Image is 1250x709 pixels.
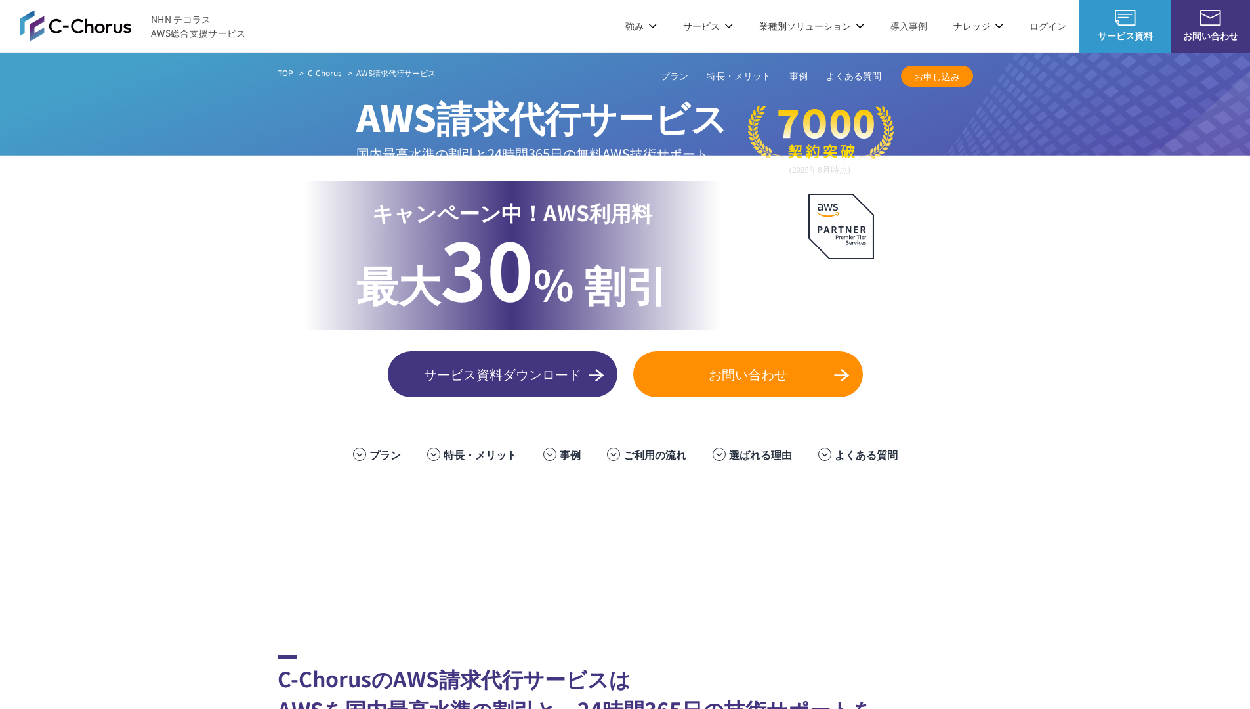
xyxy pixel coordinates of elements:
p: AWS最上位 プレミアティア サービスパートナー [782,267,900,316]
img: ヤマサ醤油 [623,498,728,550]
img: まぐまぐ [1096,498,1201,550]
img: AWSプレミアティアサービスパートナー [808,194,874,259]
a: サービス資料ダウンロード [388,351,617,397]
img: 国境なき医師団 [689,563,794,616]
img: 早稲田大学 [1043,563,1148,616]
a: よくある質問 [826,70,881,83]
span: 30 [440,210,533,324]
img: お問い合わせ [1200,10,1221,26]
a: C-Chorus [308,67,342,79]
span: お問い合わせ [633,364,863,384]
a: ログイン [1030,19,1066,33]
span: お問い合わせ [1171,29,1250,43]
p: ナレッジ [953,19,1003,33]
p: キャンペーン中！AWS利用料 [356,196,668,228]
a: よくある質問 [835,446,898,462]
span: AWS請求代行サービス [356,67,436,78]
a: 特長・メリット [707,70,771,83]
p: 国内最高水準の割引と 24時間365日の無料AWS技術サポート [356,142,727,164]
img: 慶應義塾 [925,563,1030,616]
a: プラン [369,446,401,462]
span: サービス資料 [1079,29,1171,43]
img: 日本財団 [807,563,912,616]
a: 特長・メリット [444,446,517,462]
img: クリーク・アンド・リバー [571,563,676,616]
img: 契約件数 [748,105,894,175]
img: 東京書籍 [741,498,846,550]
img: 住友生命保険相互 [269,498,374,550]
img: エアトリ [505,498,610,550]
img: 世界貿易センタービルディング [453,563,558,616]
a: キャンペーン中！AWS利用料 最大30% 割引 [304,181,720,330]
p: 強み [625,19,657,33]
img: ミズノ [151,498,256,550]
span: AWS請求代行サービス [356,90,727,142]
img: エイチーム [335,563,440,616]
span: お申し込み [901,70,973,83]
a: 事例 [560,446,581,462]
img: 三菱地所 [33,498,138,550]
a: お申し込み [901,66,973,87]
span: 最大 [356,253,440,313]
p: サービス [683,19,733,33]
span: NHN テコラス AWS総合支援サービス [151,12,246,40]
p: % 割引 [356,228,668,314]
img: クリスピー・クリーム・ドーナツ [860,498,965,550]
img: ファンコミュニケーションズ [217,563,322,616]
a: ご利用の流れ [623,446,686,462]
img: AWS総合支援サービス C-Chorus [20,10,131,41]
p: 業種別ソリューション [759,19,864,33]
img: 共同通信デジタル [978,498,1083,550]
span: サービス資料ダウンロード [388,364,617,384]
a: 事例 [789,70,808,83]
a: 選ばれる理由 [729,446,792,462]
a: 導入事例 [890,19,927,33]
a: TOP [278,67,293,79]
img: フジモトHD [387,498,492,550]
a: AWS総合支援サービス C-Chorus NHN テコラスAWS総合支援サービス [20,10,246,41]
img: AWS総合支援サービス C-Chorus サービス資料 [1115,10,1136,26]
a: プラン [661,70,688,83]
a: お問い合わせ [633,351,863,397]
img: スペースシャワー [98,563,203,616]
